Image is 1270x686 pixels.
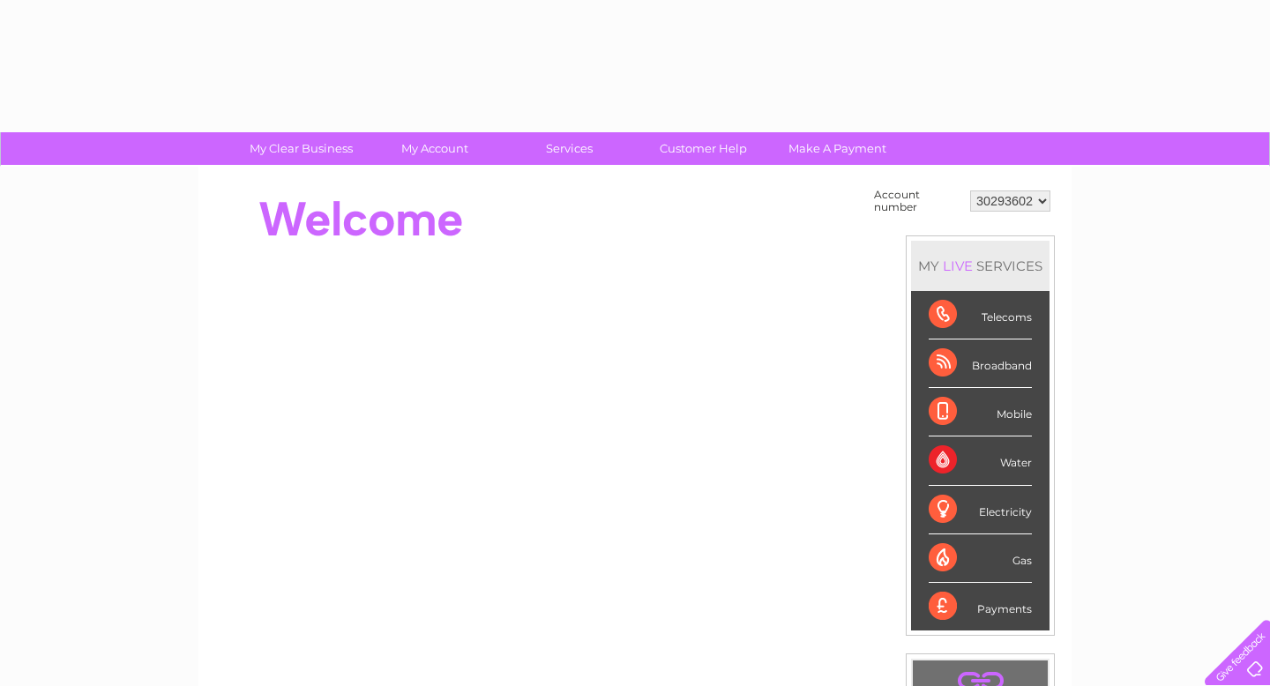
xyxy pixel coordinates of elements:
[228,132,374,165] a: My Clear Business
[939,257,976,274] div: LIVE
[929,583,1032,630] div: Payments
[870,184,966,218] td: Account number
[929,436,1032,485] div: Water
[631,132,776,165] a: Customer Help
[362,132,508,165] a: My Account
[497,132,642,165] a: Services
[929,534,1032,583] div: Gas
[911,241,1050,291] div: MY SERVICES
[929,291,1032,339] div: Telecoms
[929,339,1032,388] div: Broadband
[929,388,1032,436] div: Mobile
[929,486,1032,534] div: Electricity
[765,132,910,165] a: Make A Payment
